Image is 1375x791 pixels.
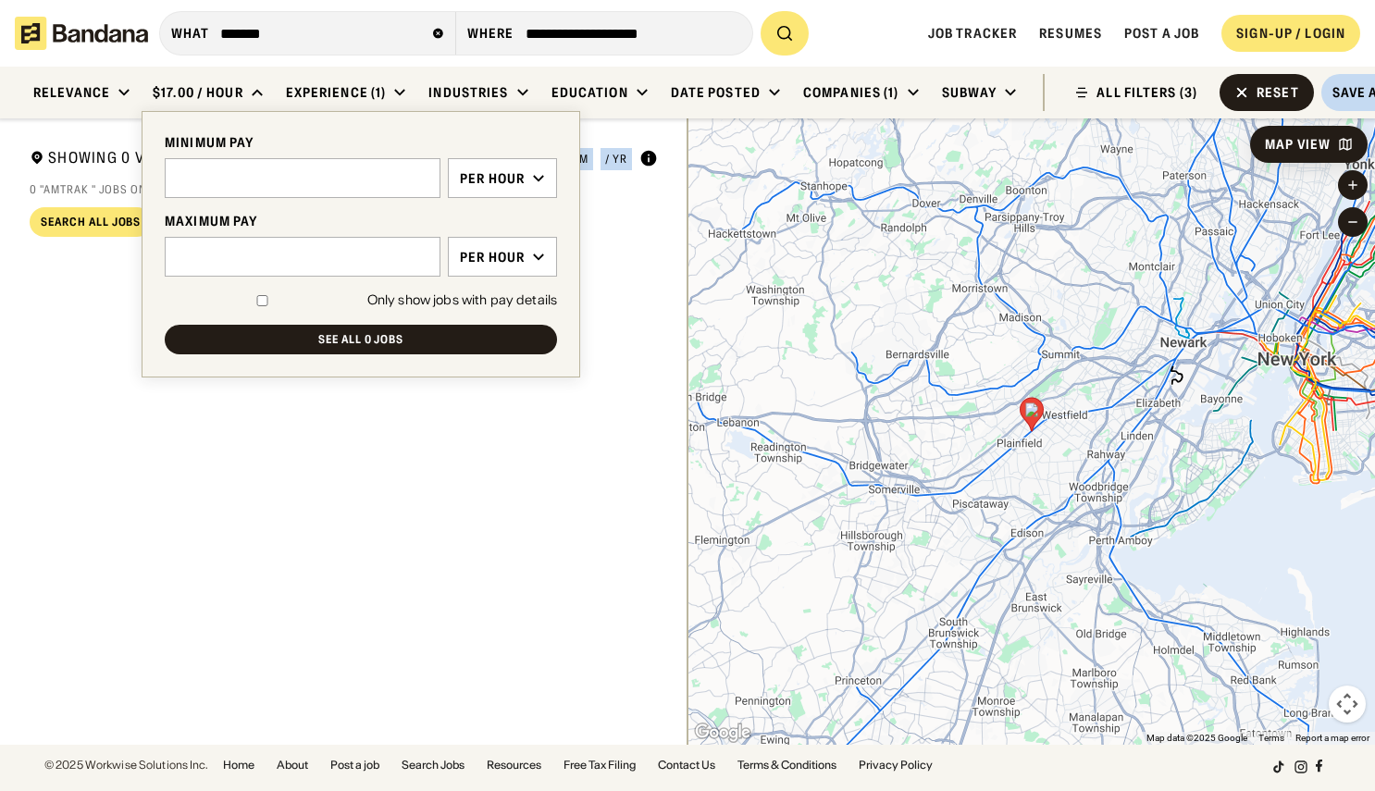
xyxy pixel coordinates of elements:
[33,84,110,101] div: Relevance
[605,154,627,165] div: / yr
[318,334,403,345] div: See all 0 jobs
[428,84,508,101] div: Industries
[671,84,761,101] div: Date Posted
[1265,138,1331,151] div: Map View
[737,760,836,771] a: Terms & Conditions
[1124,25,1199,42] a: Post a job
[467,25,514,42] div: Where
[1146,733,1247,743] span: Map data ©2025 Google
[803,84,899,101] div: Companies (1)
[367,291,557,310] div: Only show jobs with pay details
[942,84,997,101] div: Subway
[1295,733,1369,743] a: Report a map error
[572,154,588,165] div: / m
[277,760,308,771] a: About
[30,182,658,197] div: 0 "Amtrak " jobs on [DOMAIN_NAME]
[30,148,458,171] div: Showing 0 Verified Jobs
[487,760,541,771] a: Resources
[692,721,753,745] img: Google
[171,25,209,42] div: what
[286,84,387,101] div: Experience (1)
[330,760,379,771] a: Post a job
[30,244,658,746] div: grid
[402,760,465,771] a: Search Jobs
[564,760,636,771] a: Free Tax Filing
[1096,86,1197,99] div: ALL FILTERS (3)
[692,721,753,745] a: Open this area in Google Maps (opens a new window)
[859,760,933,771] a: Privacy Policy
[1257,86,1299,99] div: Reset
[1329,686,1366,723] button: Map camera controls
[165,134,557,151] div: MINIMUM PAY
[460,170,525,187] div: Per hour
[165,295,360,306] input: Only show jobs with pay details
[165,213,557,229] div: MAXIMUM PAY
[44,760,208,771] div: © 2025 Workwise Solutions Inc.
[1258,733,1284,743] a: Terms (opens in new tab)
[928,25,1017,42] a: Job Tracker
[460,249,525,266] div: Per hour
[1039,25,1102,42] a: Resumes
[1236,25,1345,42] div: SIGN-UP / LOGIN
[223,760,254,771] a: Home
[15,17,148,50] img: Bandana logotype
[551,84,628,101] div: Education
[658,760,715,771] a: Contact Us
[153,84,243,101] div: $17.00 / hour
[41,216,141,228] div: Search All Jobs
